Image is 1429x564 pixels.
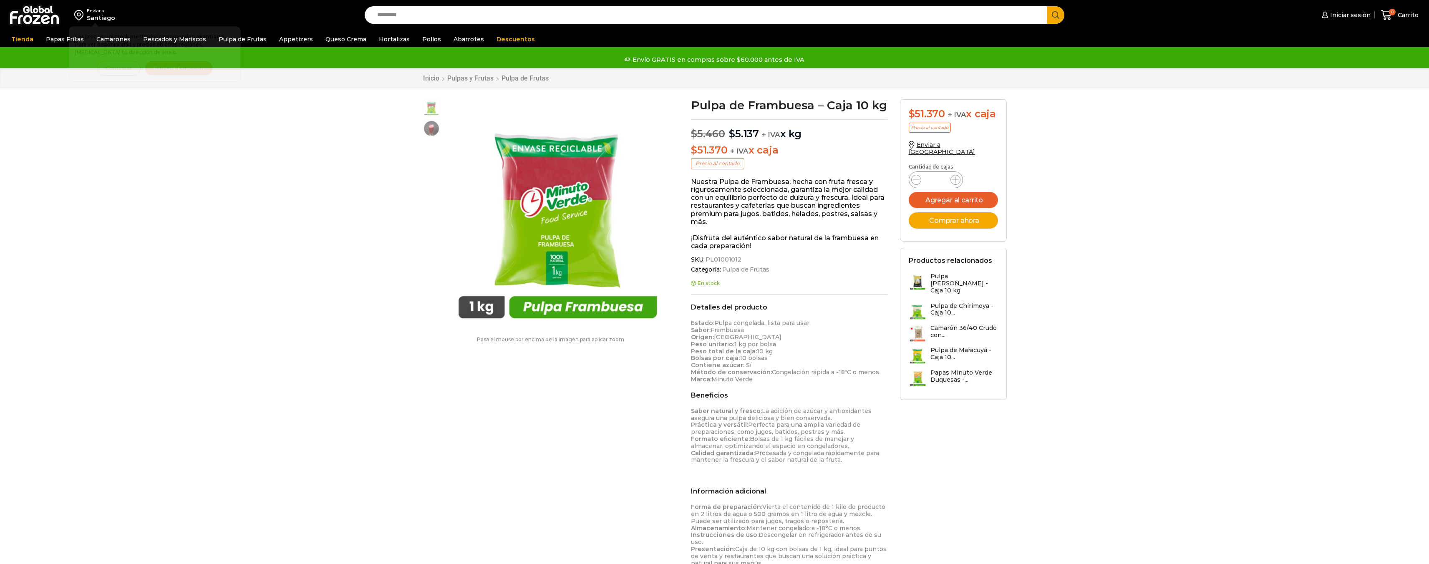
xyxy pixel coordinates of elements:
img: pulpa-frambuesa [444,99,673,328]
button: Search button [1047,6,1064,24]
a: Tienda [7,31,38,47]
strong: Almacenamiento: [691,524,746,532]
a: Enviar a [GEOGRAPHIC_DATA] [909,141,975,156]
span: pulpa-frambuesa [423,100,440,116]
p: Pasa el mouse por encima de la imagen para aplicar zoom [423,337,679,342]
a: Descuentos [492,31,539,47]
div: x caja [909,108,998,120]
strong: Bolsas por caja: [691,354,740,362]
button: Cambiar Dirección [145,61,213,76]
a: Iniciar sesión [1320,7,1371,23]
bdi: 51.370 [691,144,727,156]
span: + IVA [948,111,966,119]
span: + IVA [762,131,780,139]
a: Appetizers [275,31,317,47]
p: Precio al contado [909,123,951,133]
span: jugo-frambuesa [423,120,440,137]
span: Iniciar sesión [1328,11,1371,19]
a: Pulpa de Maracuyá - Caja 10... [909,347,998,365]
strong: Estado: [691,319,714,327]
p: Pulpa congelada, lista para usar Frambuesa [GEOGRAPHIC_DATA] 1 kg por bolsa 10 kg 10 bolsas : Sí ... [691,320,887,383]
strong: Presentación: [691,545,735,553]
p: Cantidad de cajas [909,164,998,170]
h2: Productos relacionados [909,257,992,264]
p: Los precios y el stock mostrados corresponden a . Para ver disponibilidad y precios en otras regi... [75,33,234,57]
div: 1 / 2 [444,99,673,328]
span: $ [909,108,915,120]
strong: Práctica y versátil: [691,421,748,428]
nav: Breadcrumb [423,74,549,82]
a: Abarrotes [449,31,488,47]
h2: Información adicional [691,487,887,495]
span: 0 [1389,9,1396,15]
p: x caja [691,144,887,156]
a: Hortalizas [375,31,414,47]
strong: Formato eficiente: [691,435,750,443]
strong: Forma de preparación: [691,503,762,511]
strong: Instrucciones de uso: [691,531,759,539]
a: Pollos [418,31,445,47]
strong: Contiene azúcar [691,361,743,369]
strong: Sabor: [691,326,711,334]
span: $ [691,144,697,156]
p: En stock [691,280,887,286]
a: Queso Crema [321,31,370,47]
span: Carrito [1396,11,1419,19]
a: Pulpa [PERSON_NAME] - Caja 10 kg [909,273,998,298]
h3: Papas Minuto Verde Duquesas -... [930,369,998,383]
a: Pulpa de Chirimoya - Caja 10... [909,302,998,320]
a: 0 Carrito [1379,5,1421,25]
p: La adición de azúcar y antioxidantes asegura una pulpa deliciosa y bien conservada. Perfecta para... [691,408,887,463]
strong: Origen: [691,333,714,341]
img: address-field-icon.svg [74,8,87,22]
span: SKU: [691,256,887,263]
span: PL01001012 [704,256,741,263]
button: Continuar [97,61,141,76]
a: Camarón 36/40 Crudo con... [909,325,998,342]
p: Nuestra Pulpa de Frambuesa, hecha con fruta fresca y rigurosamente seleccionada, garantiza la mej... [691,178,887,226]
a: Pulpas y Frutas [447,74,494,82]
p: ¡Disfruta del auténtico sabor natural de la frambuesa en cada preparación! [691,234,887,250]
h3: Pulpa de Maracuyá - Caja 10... [930,347,998,361]
h3: Pulpa de Chirimoya - Caja 10... [930,302,998,317]
div: Enviar a [87,8,115,14]
a: Pulpa de Frutas [214,31,271,47]
div: Santiago [87,14,115,22]
a: Papas Fritas [42,31,88,47]
button: Comprar ahora [909,212,998,229]
strong: Sabor natural y fresco: [691,407,762,415]
strong: Marca: [691,375,711,383]
h3: Pulpa [PERSON_NAME] - Caja 10 kg [930,273,998,294]
bdi: 5.137 [729,128,759,140]
h2: Beneficios [691,391,887,399]
strong: Santiago [199,33,224,40]
input: Product quantity [928,174,944,186]
button: Agregar al carrito [909,192,998,208]
h2: Detalles del producto [691,303,887,311]
strong: Peso unitario: [691,340,734,348]
span: $ [729,128,735,140]
h1: Pulpa de Frambuesa – Caja 10 kg [691,99,887,111]
bdi: 51.370 [909,108,945,120]
span: $ [691,128,697,140]
h3: Camarón 36/40 Crudo con... [930,325,998,339]
p: x kg [691,119,887,140]
strong: Método de conservación: [691,368,772,376]
a: Pulpa de Frutas [501,74,549,82]
a: Papas Minuto Verde Duquesas -... [909,369,998,387]
bdi: 5.460 [691,128,725,140]
strong: Peso total de la caja: [691,347,757,355]
span: Categoría: [691,266,887,273]
span: + IVA [730,147,749,155]
p: Precio al contado [691,158,744,169]
a: Inicio [423,74,440,82]
strong: Calidad garantizada: [691,449,755,457]
a: Pulpa de Frutas [721,266,769,273]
